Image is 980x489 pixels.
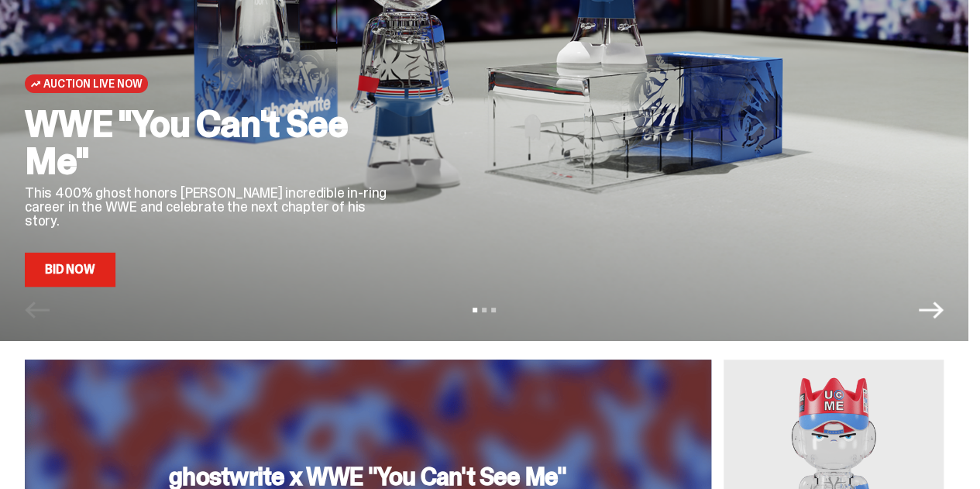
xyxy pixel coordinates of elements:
span: Auction Live Now [43,77,142,90]
h3: ghostwrite x WWE "You Can't See Me" [169,464,566,489]
h2: WWE "You Can't See Me" [25,105,397,180]
button: View slide 1 [473,308,477,312]
p: This 400% ghost honors [PERSON_NAME] incredible in-ring career in the WWE and celebrate the next ... [25,186,397,228]
button: View slide 2 [482,308,487,312]
button: View slide 3 [491,308,496,312]
a: Bid Now [25,253,115,287]
button: Next [919,298,944,322]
